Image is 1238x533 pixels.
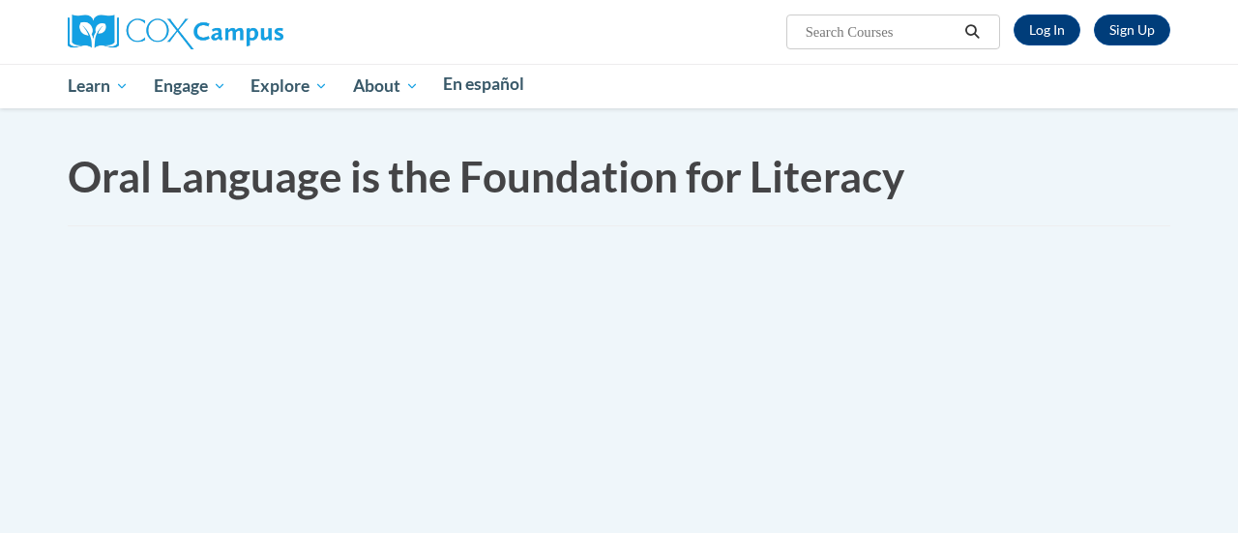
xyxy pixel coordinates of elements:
[1014,15,1080,45] a: Log In
[68,15,283,49] img: Cox Campus
[958,20,987,44] button: Search
[68,22,283,39] a: Cox Campus
[68,151,904,201] span: Oral Language is the Foundation for Literacy
[1094,15,1170,45] a: Register
[238,64,340,108] a: Explore
[68,74,129,98] span: Learn
[353,74,419,98] span: About
[431,64,538,104] a: En español
[443,74,524,94] span: En español
[55,64,141,108] a: Learn
[964,25,982,40] i: 
[251,74,328,98] span: Explore
[53,64,1185,108] div: Main menu
[154,74,226,98] span: Engage
[340,64,431,108] a: About
[141,64,239,108] a: Engage
[804,20,958,44] input: Search Courses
